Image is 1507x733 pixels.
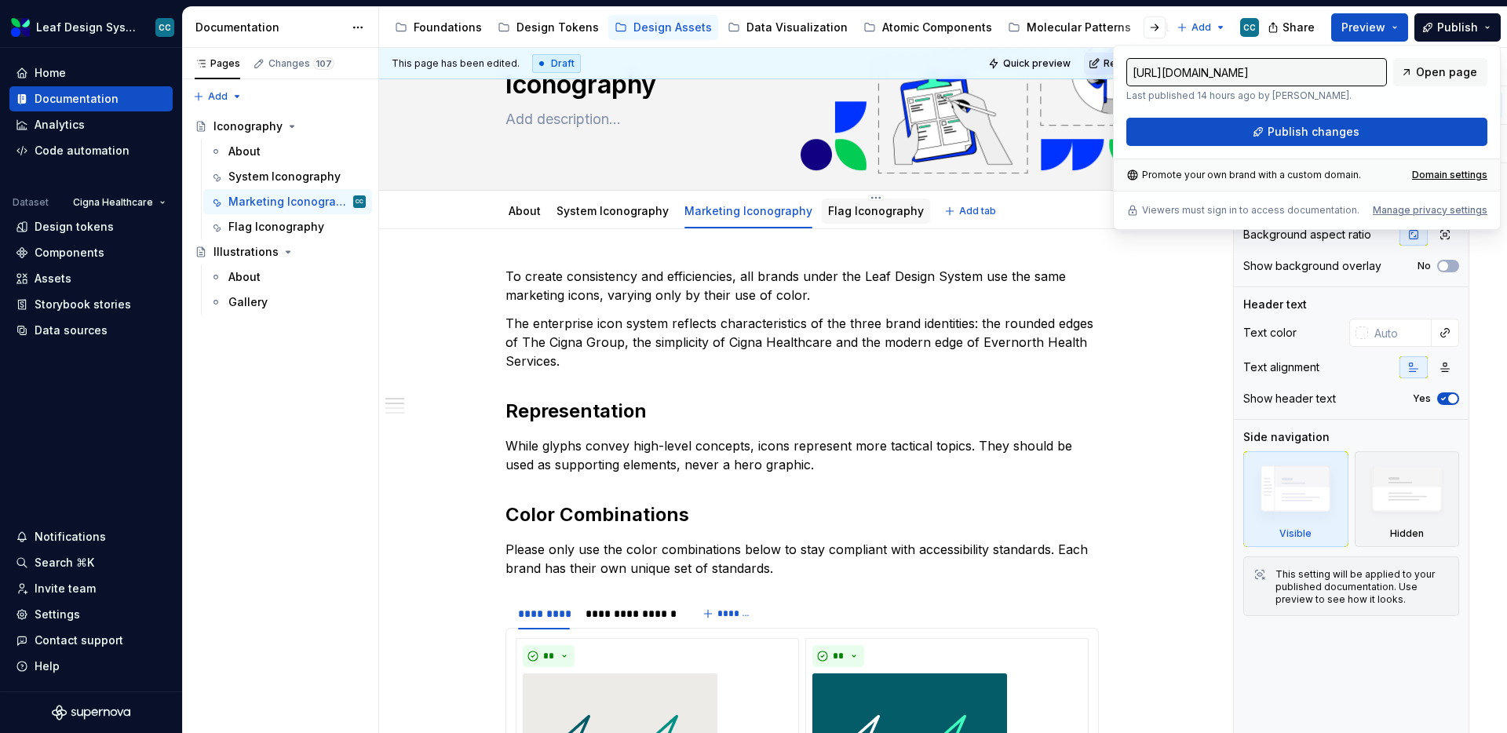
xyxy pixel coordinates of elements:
a: Storybook stories [9,292,173,317]
p: While glyphs convey high-level concepts, icons represent more tactical topics. They should be use... [505,436,1099,474]
div: Header text [1243,297,1307,312]
button: Request review [1084,53,1184,75]
a: System Iconography [556,204,669,217]
div: This setting will be applied to your published documentation. Use preview to see how it looks. [1275,568,1449,606]
a: Illustrations [188,239,372,264]
span: Request review [1104,57,1177,70]
p: Please only use the color combinations below to stay compliant with accessibility standards. Each... [505,540,1099,578]
span: Add tab [959,205,996,217]
label: Yes [1413,392,1431,405]
div: Design Assets [633,20,712,35]
a: Code automation [9,138,173,163]
a: About [203,264,372,290]
button: Preview [1331,13,1408,42]
div: Settings [35,607,80,622]
div: Leaf Design System [36,20,137,35]
div: CC [159,21,171,34]
div: Components [35,245,104,261]
div: About [228,269,261,285]
div: Changes [268,57,334,70]
a: Flag Iconography [828,204,924,217]
button: Share [1260,13,1325,42]
h2: Representation [505,399,1099,424]
a: Data sources [9,318,173,343]
div: Atomic Components [882,20,992,35]
p: The enterprise icon system reflects characteristics of the three brand identities: the rounded ed... [505,314,1099,370]
button: Help [9,654,173,679]
div: CC [1243,21,1256,34]
a: Flag Iconography [203,214,372,239]
textarea: Iconography [502,66,1096,104]
button: Publish changes [1126,118,1487,146]
a: Open page [1393,58,1487,86]
div: System Iconography [550,194,675,227]
div: About [502,194,547,227]
a: Invite team [9,576,173,601]
p: Last published 14 hours ago by [PERSON_NAME]. [1126,89,1387,102]
div: Gallery [228,294,268,310]
span: Publish changes [1268,124,1359,140]
span: Quick preview [1003,57,1071,70]
div: Molecular Patterns [1027,20,1131,35]
a: Documentation [9,86,173,111]
a: Marketing IconographyCC [203,189,372,214]
a: About [509,204,541,217]
div: Promote your own brand with a custom domain. [1126,169,1361,181]
div: Help [35,658,60,674]
span: 107 [313,57,334,70]
a: Molecular Patterns [1002,15,1137,40]
span: Publish [1437,20,1478,35]
button: Add tab [940,200,1003,222]
a: Atomic Components [857,15,998,40]
div: Code automation [35,143,130,159]
input: Auto [1368,319,1432,347]
div: Pages [195,57,240,70]
div: Documentation [195,20,344,35]
button: Manage privacy settings [1373,204,1487,217]
span: Cigna Healthcare [73,196,153,209]
div: Design tokens [35,219,114,235]
div: Design Tokens [516,20,599,35]
div: Invite team [35,581,96,596]
span: This page has been edited. [392,57,520,70]
a: Design Tokens [491,15,605,40]
button: Quick preview [983,53,1078,75]
div: Show background overlay [1243,258,1381,274]
a: Settings [9,602,173,627]
div: Visible [1279,527,1312,540]
span: Add [1191,21,1211,34]
div: Hidden [1390,527,1424,540]
a: Domain settings [1412,169,1487,181]
img: 6e787e26-f4c0-4230-8924-624fe4a2d214.png [11,18,30,37]
div: System Iconography [228,169,341,184]
div: Data Visualization [746,20,848,35]
div: Search ⌘K [35,555,94,571]
div: Assets [35,271,71,286]
a: Design tokens [9,214,173,239]
a: About [203,139,372,164]
div: Flag Iconography [822,194,930,227]
h2: Color Combinations [505,502,1099,527]
a: Design Assets [608,15,718,40]
div: Foundations [414,20,482,35]
div: Show header text [1243,391,1336,407]
a: Home [9,60,173,86]
button: Notifications [9,524,173,549]
span: Preview [1341,20,1385,35]
div: CC [356,194,363,210]
label: No [1418,260,1431,272]
span: Share [1283,20,1315,35]
div: Visible [1243,451,1348,547]
div: Illustrations [213,244,279,260]
button: Search ⌘K [9,550,173,575]
div: Documentation [35,91,119,107]
span: Open page [1416,64,1477,80]
a: Assets [9,266,173,291]
a: System Iconography [203,164,372,189]
div: Marketing Iconography [678,194,819,227]
div: Analytics [35,117,85,133]
svg: Supernova Logo [52,705,130,720]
